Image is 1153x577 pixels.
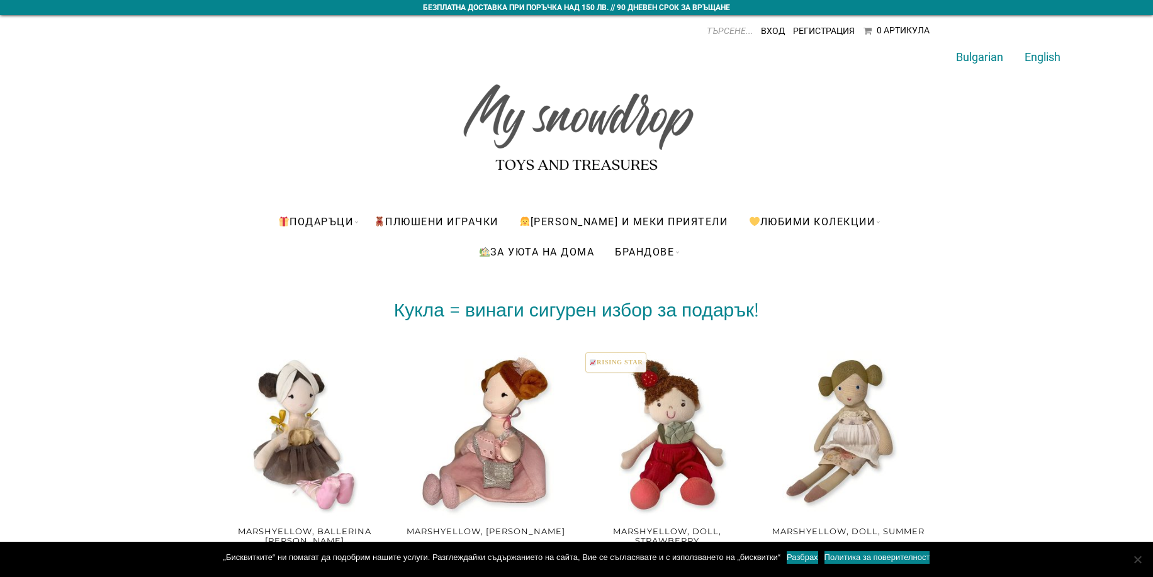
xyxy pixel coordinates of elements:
[510,206,738,237] a: [PERSON_NAME] и меки приятели
[221,301,932,319] h2: Кукла = винаги сигурен избор за подарък!
[824,551,930,564] a: Политика за поверителност
[787,551,818,564] a: Разбрах
[583,523,751,550] h2: Marshyellow, Doll, Strawberry
[364,206,508,237] a: ПЛЮШЕНИ ИГРАЧКИ
[402,523,570,541] h2: Marshyellow, [PERSON_NAME]
[863,26,930,35] a: 0 Артикула
[605,237,683,267] a: БРАНДОВЕ
[750,216,760,227] img: 💛
[739,206,884,237] a: Любими Колекции
[221,350,388,564] a: Marshyellow, Ballerina [PERSON_NAME] 52.81лв.
[765,523,932,541] h2: Marshyellow, Doll, Summer
[877,25,930,35] div: 0 Артикула
[402,350,570,554] a: Marshyellow, [PERSON_NAME] 52.81лв.
[457,62,696,181] img: My snowdrop
[269,206,363,237] a: Подаръци
[956,50,1003,64] a: Bulgarian
[659,21,753,40] input: ТЪРСЕНЕ...
[520,216,530,227] img: 👧
[374,216,385,227] img: 🧸
[221,523,388,550] h2: Marshyellow, Ballerina [PERSON_NAME]
[1025,50,1060,64] a: English
[223,551,780,564] span: „Бисквитките“ ни помагат да подобрим нашите услуги. Разглеждайки съдържанието на сайта, Вие се съ...
[765,350,932,554] a: Marshyellow, Doll, Summer 44.00лв.
[583,350,751,564] a: 📈RISING STARMarshyellow, Doll, Strawberry 64.54лв.
[480,247,490,257] img: 🏡
[470,237,604,267] a: За уюта на дома
[279,216,289,227] img: 🎁
[761,26,855,36] a: Вход Регистрация
[1131,553,1144,566] span: No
